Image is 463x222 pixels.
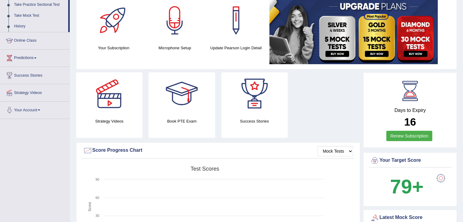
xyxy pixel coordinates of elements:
[370,156,450,165] div: Your Target Score
[370,108,450,113] h4: Days to Expiry
[76,118,142,124] h4: Strategy Videos
[88,202,92,212] tspan: Score
[0,50,70,65] a: Predictions
[0,67,70,82] a: Success Stories
[0,84,70,99] a: Strategy Videos
[209,45,264,51] h4: Update Pearson Login Detail
[149,118,215,124] h4: Book PTE Exam
[390,175,423,198] b: 79+
[0,102,70,117] a: Your Account
[83,146,353,155] div: Score Progress Chart
[86,45,141,51] h4: Your Subscription
[404,116,416,128] b: 16
[11,21,68,32] a: History
[96,214,99,217] text: 30
[96,196,99,199] text: 60
[11,10,68,21] a: Take Mock Test
[96,178,99,181] text: 90
[221,118,288,124] h4: Success Stories
[0,32,70,47] a: Online Class
[386,131,432,141] a: Renew Subscription
[191,166,219,172] tspan: Test scores
[147,45,202,51] h4: Microphone Setup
